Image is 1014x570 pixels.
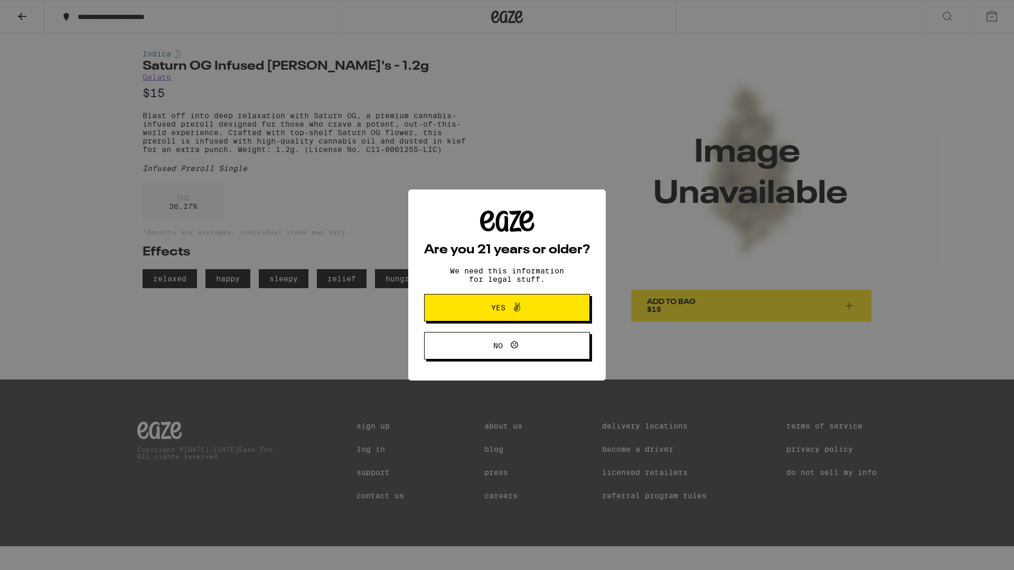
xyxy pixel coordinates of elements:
button: No [424,332,590,359]
button: Yes [424,294,590,321]
span: Yes [491,304,505,311]
iframe: Opens a widget where you can find more information [948,538,1003,565]
span: No [493,342,503,349]
p: We need this information for legal stuff. [441,267,573,283]
h2: Are you 21 years or older? [424,244,590,256]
